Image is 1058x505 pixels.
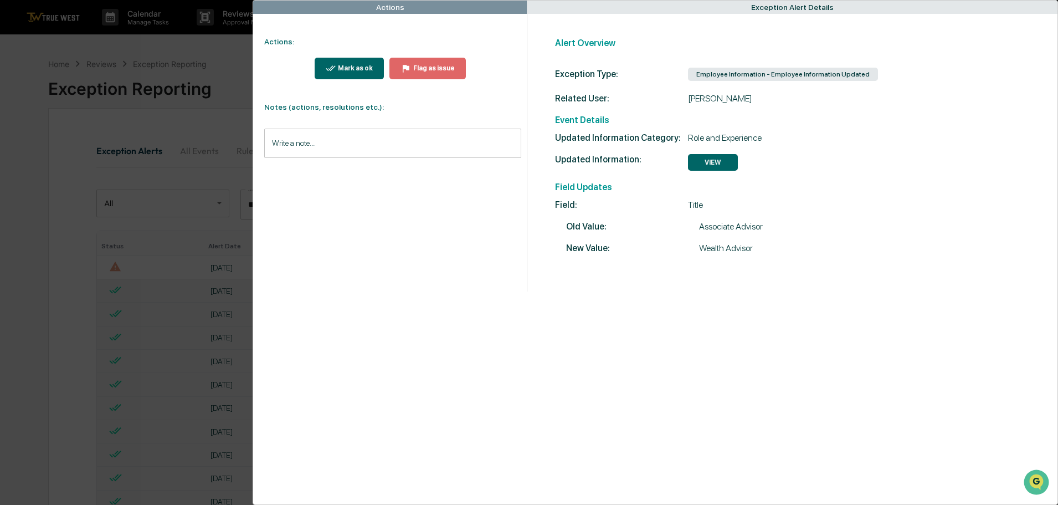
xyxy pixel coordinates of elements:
[91,227,137,238] span: Attestations
[555,200,688,210] span: Field:
[50,85,182,96] div: Start new chat
[172,121,202,134] button: See all
[389,58,466,79] button: Flag as issue
[751,3,834,12] div: Exception Alert Details
[11,170,29,188] img: Tammy Steffen
[78,274,134,283] a: Powered byPylon
[80,228,89,237] div: 🗄️
[92,181,96,190] span: •
[188,88,202,101] button: Start new chat
[11,228,20,237] div: 🖐️
[7,243,74,263] a: 🔎Data Lookup
[50,96,152,105] div: We're available if you need us!
[555,115,1041,125] h2: Event Details
[555,182,1041,192] h2: Field Updates
[264,37,294,46] strong: Actions:
[315,58,384,79] button: Mark as ok
[566,221,1041,232] div: Associate Advisor
[11,249,20,258] div: 🔎
[688,68,878,81] div: Employee Information - Employee Information Updated
[7,222,76,242] a: 🖐️Preclearance
[411,64,455,72] div: Flag as issue
[11,85,31,105] img: 1746055101610-c473b297-6a78-478c-a979-82029cc54cd1
[688,154,738,171] button: VIEW
[98,181,121,190] span: [DATE]
[92,151,96,160] span: •
[98,151,121,160] span: [DATE]
[23,85,43,105] img: 8933085812038_c878075ebb4cc5468115_72.jpg
[34,181,90,190] span: [PERSON_NAME]
[1023,468,1052,498] iframe: Open customer support
[555,93,1041,104] div: [PERSON_NAME]
[555,200,1041,210] div: Title
[22,227,71,238] span: Preclearance
[566,243,699,253] span: New Value:
[555,38,1041,48] h2: Alert Overview
[376,3,404,12] div: Actions
[11,23,202,41] p: How can we help?
[11,140,29,158] img: Tammy Steffen
[566,221,699,232] span: Old Value:
[110,275,134,283] span: Pylon
[34,151,90,160] span: [PERSON_NAME]
[555,132,1041,143] div: Role and Experience
[76,222,142,242] a: 🗄️Attestations
[555,154,688,165] span: Updated Information:
[555,69,688,79] div: Exception Type:
[555,93,688,104] span: Related User:
[22,248,70,259] span: Data Lookup
[566,243,1041,253] div: Wealth Advisor
[264,103,384,111] strong: Notes (actions, resolutions etc.):
[555,132,688,143] span: Updated Information Category:
[11,123,74,132] div: Past conversations
[336,64,373,72] div: Mark as ok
